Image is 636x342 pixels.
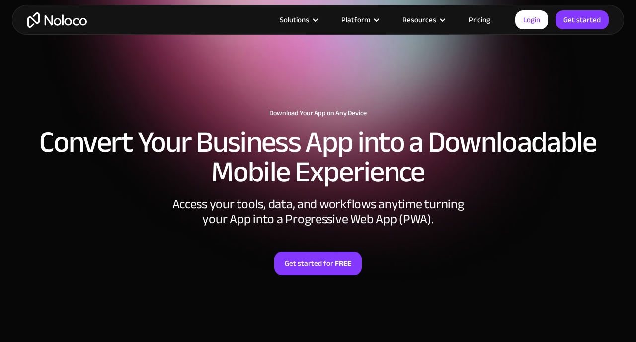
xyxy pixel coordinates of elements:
[335,257,351,270] strong: FREE
[515,10,548,29] a: Login
[341,13,370,26] div: Platform
[267,13,329,26] div: Solutions
[27,12,87,28] a: home
[329,13,390,26] div: Platform
[274,252,362,275] a: Get started forFREE
[390,13,456,26] div: Resources
[280,13,309,26] div: Solutions
[169,197,467,227] div: Access your tools, data, and workflows anytime turning your App into a Progressive Web App (PWA).
[10,109,626,117] h1: Download Your App on Any Device
[456,13,503,26] a: Pricing
[402,13,436,26] div: Resources
[10,127,626,187] h2: Convert Your Business App into a Downloadable Mobile Experience
[556,10,609,29] a: Get started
